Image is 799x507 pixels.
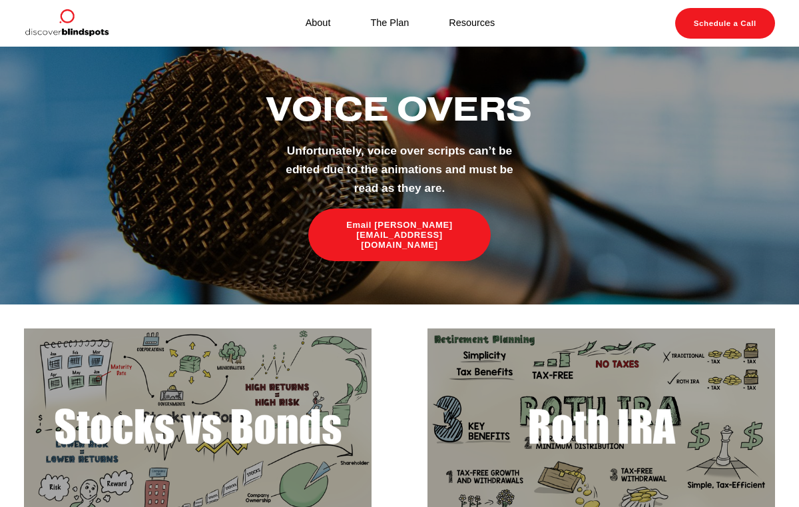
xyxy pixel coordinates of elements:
[675,8,775,39] a: Schedule a Call
[286,144,516,194] strong: Unfortunately, voice over scripts can’t be edited due to the animations and must be read as they ...
[370,15,409,32] a: The Plan
[24,8,109,39] img: Discover Blind Spots
[245,91,554,127] h2: Voice Overs
[306,15,331,32] a: About
[449,15,495,32] a: Resources
[308,209,491,261] a: Email [PERSON_NAME][EMAIL_ADDRESS][DOMAIN_NAME]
